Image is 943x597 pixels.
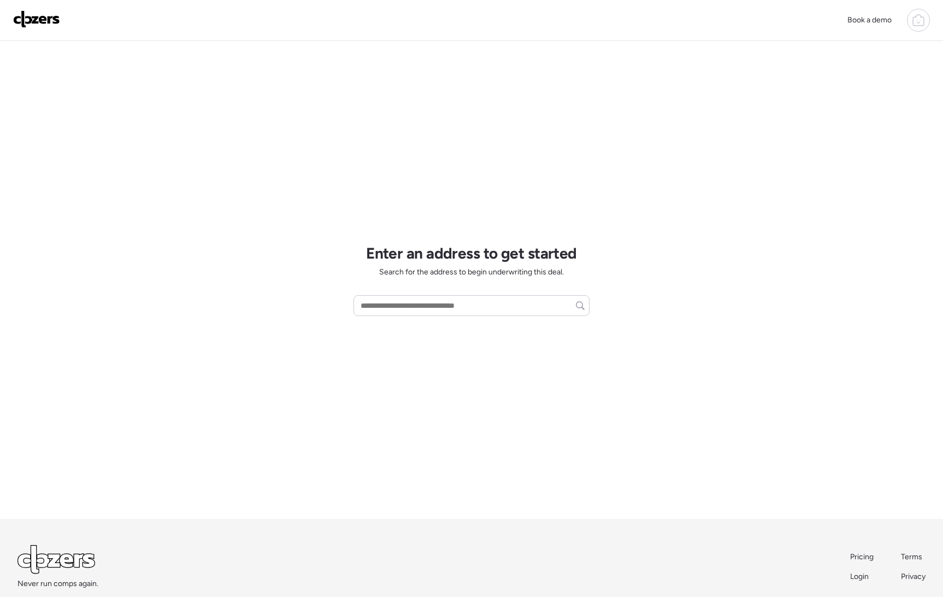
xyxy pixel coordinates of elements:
span: Search for the address to begin underwriting this deal. [379,267,564,278]
span: Book a demo [847,15,892,25]
img: Logo Light [17,545,95,574]
a: Login [850,571,875,582]
span: Privacy [901,572,926,581]
img: Logo [13,10,60,28]
a: Pricing [850,552,875,563]
span: Pricing [850,552,874,561]
a: Terms [901,552,926,563]
span: Never run comps again. [17,578,98,589]
span: Login [850,572,869,581]
h1: Enter an address to get started [366,244,577,262]
a: Privacy [901,571,926,582]
span: Terms [901,552,922,561]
